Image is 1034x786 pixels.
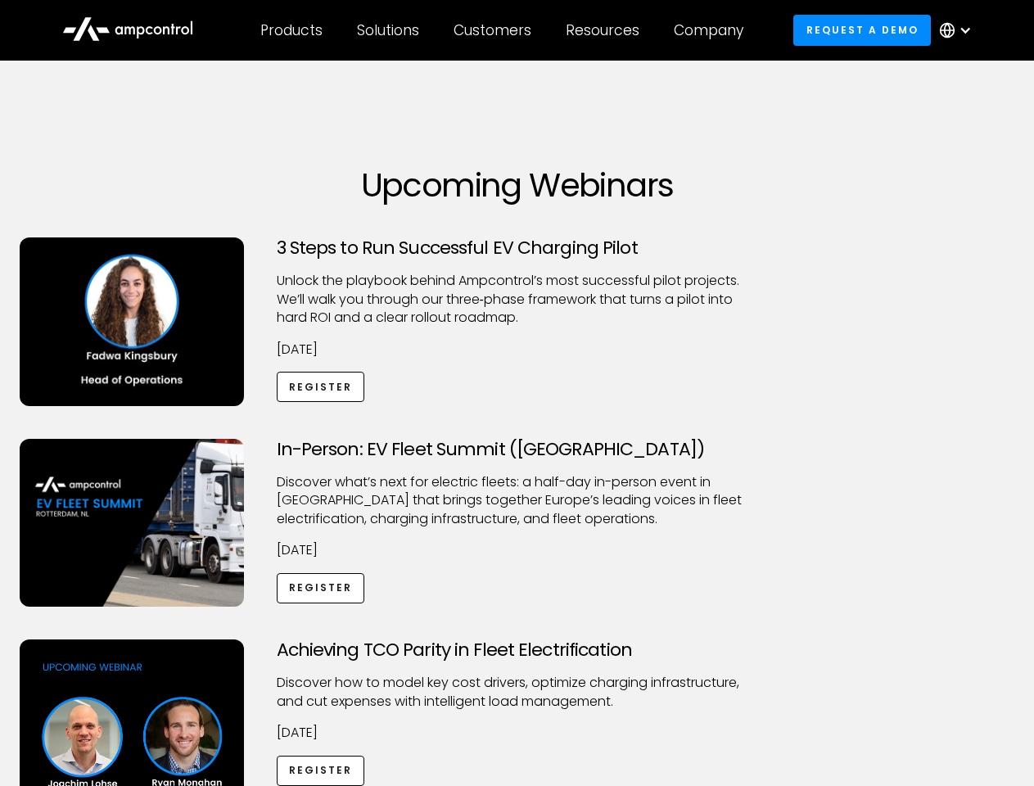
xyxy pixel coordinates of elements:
div: Solutions [357,21,419,39]
p: Unlock the playbook behind Ampcontrol’s most successful pilot projects. We’ll walk you through ou... [277,272,758,327]
a: Register [277,573,365,603]
a: Register [277,756,365,786]
h3: 3 Steps to Run Successful EV Charging Pilot [277,237,758,259]
div: Customers [454,21,531,39]
p: Discover how to model key cost drivers, optimize charging infrastructure, and cut expenses with i... [277,674,758,711]
div: Company [674,21,743,39]
p: [DATE] [277,341,758,359]
p: [DATE] [277,724,758,742]
div: Products [260,21,323,39]
p: ​Discover what’s next for electric fleets: a half-day in-person event in [GEOGRAPHIC_DATA] that b... [277,473,758,528]
h3: In-Person: EV Fleet Summit ([GEOGRAPHIC_DATA]) [277,439,758,460]
div: Resources [566,21,639,39]
a: Request a demo [793,15,931,45]
p: [DATE] [277,541,758,559]
a: Register [277,372,365,402]
h1: Upcoming Webinars [20,165,1015,205]
h3: Achieving TCO Parity in Fleet Electrification [277,639,758,661]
